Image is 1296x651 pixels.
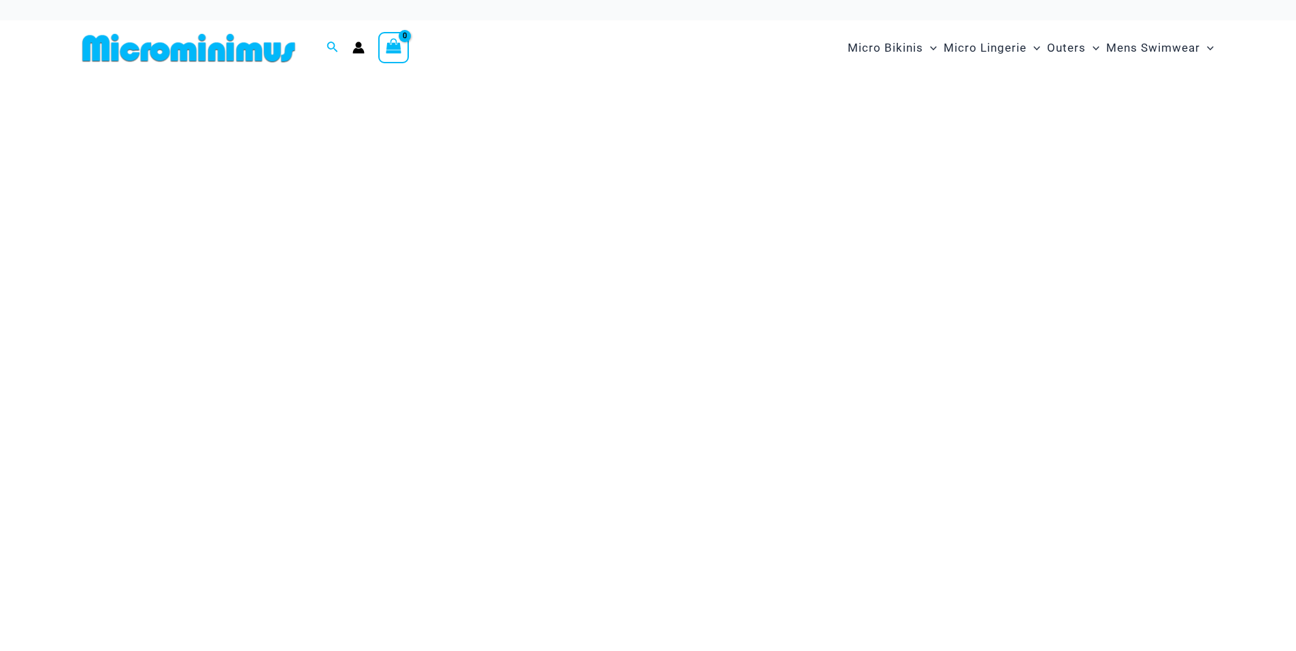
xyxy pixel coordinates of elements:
[842,25,1220,71] nav: Site Navigation
[1044,27,1103,69] a: OutersMenu ToggleMenu Toggle
[352,41,365,54] a: Account icon link
[378,32,410,63] a: View Shopping Cart, empty
[1086,31,1099,65] span: Menu Toggle
[1027,31,1040,65] span: Menu Toggle
[327,39,339,56] a: Search icon link
[944,31,1027,65] span: Micro Lingerie
[844,27,940,69] a: Micro BikinisMenu ToggleMenu Toggle
[848,31,923,65] span: Micro Bikinis
[1047,31,1086,65] span: Outers
[923,31,937,65] span: Menu Toggle
[1200,31,1214,65] span: Menu Toggle
[1103,27,1217,69] a: Mens SwimwearMenu ToggleMenu Toggle
[1106,31,1200,65] span: Mens Swimwear
[77,33,301,63] img: MM SHOP LOGO FLAT
[940,27,1044,69] a: Micro LingerieMenu ToggleMenu Toggle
